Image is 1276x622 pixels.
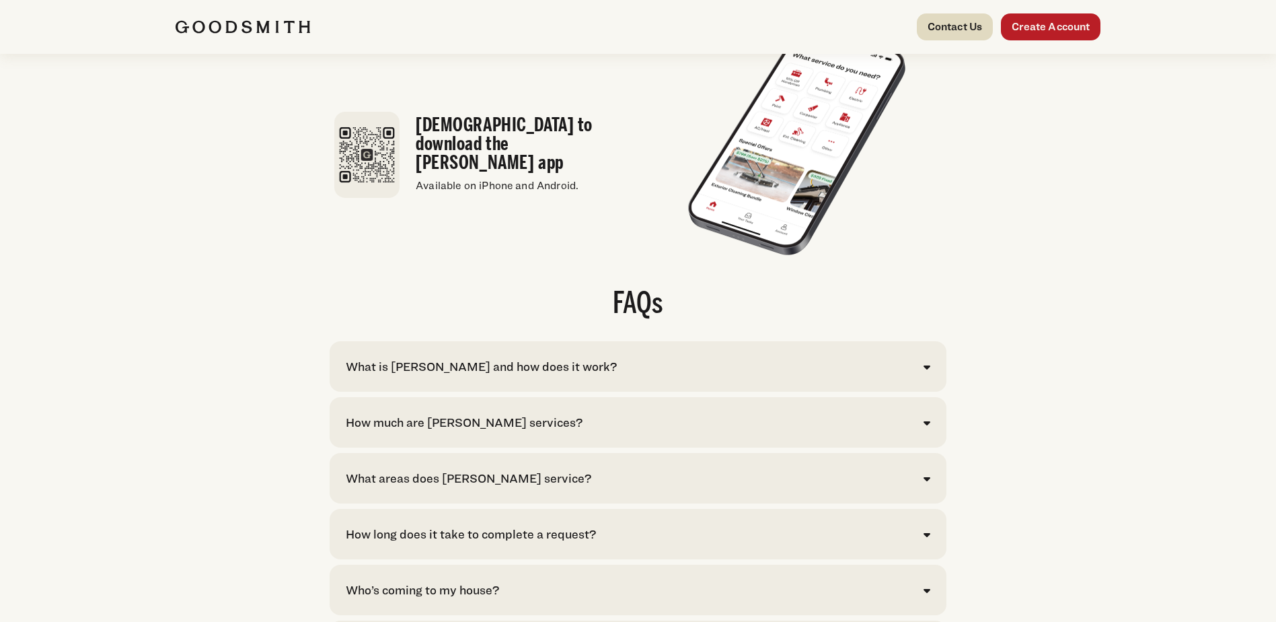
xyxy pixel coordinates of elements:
[416,178,624,194] p: Available on iPhone and Android.
[346,413,583,431] div: How much are [PERSON_NAME] services?
[346,357,617,376] div: What is [PERSON_NAME] and how does it work?
[680,22,914,264] img: Smartphone displaying a service request app with a list of home repair and maintenance tasks
[917,13,993,40] a: Contact Us
[334,112,400,198] img: Goodsmith app download QR code
[346,581,499,599] div: Who’s coming to my house?
[176,20,310,34] img: Goodsmith
[346,525,596,543] div: How long does it take to complete a request?
[330,290,946,320] h2: FAQs
[346,469,591,487] div: What areas does [PERSON_NAME] service?
[416,116,624,172] h3: [DEMOGRAPHIC_DATA] to download the [PERSON_NAME] app
[1001,13,1100,40] a: Create Account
